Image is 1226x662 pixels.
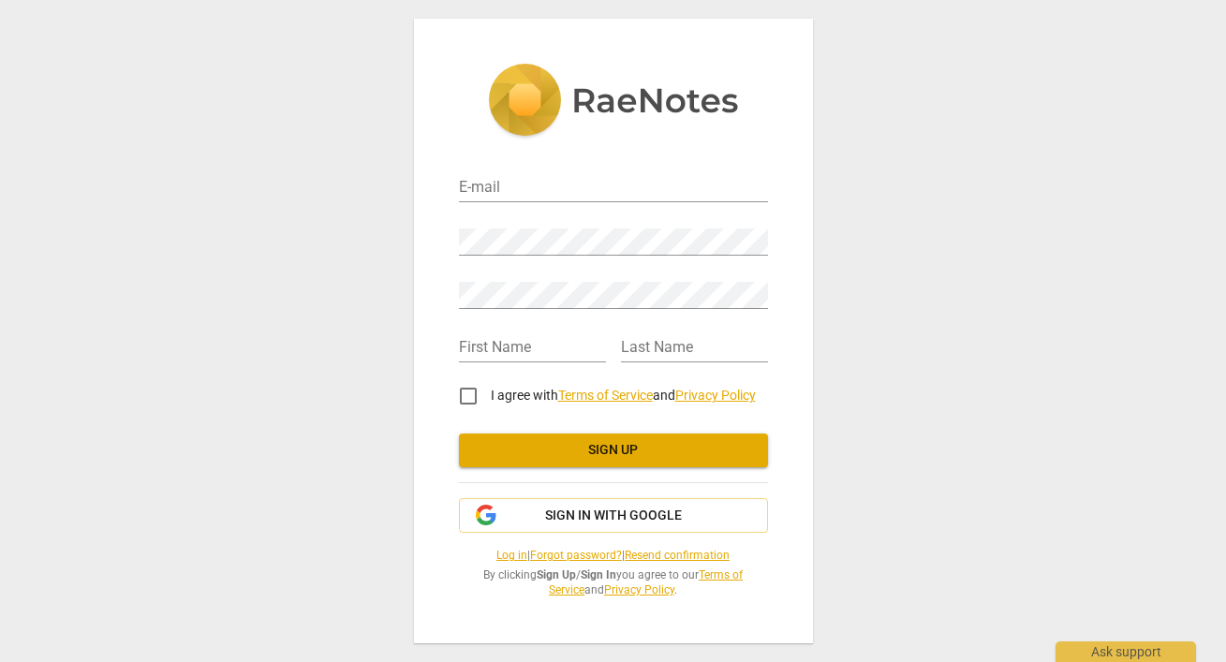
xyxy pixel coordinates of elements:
img: 5ac2273c67554f335776073100b6d88f.svg [488,64,739,140]
span: I agree with and [491,388,756,403]
a: Forgot password? [530,549,622,562]
a: Log in [496,549,527,562]
a: Resend confirmation [625,549,730,562]
a: Terms of Service [558,388,653,403]
b: Sign Up [537,568,576,581]
b: Sign In [581,568,616,581]
span: Sign up [474,441,753,460]
a: Privacy Policy [604,583,674,596]
span: By clicking / you agree to our and . [459,567,768,598]
button: Sign in with Google [459,498,768,534]
a: Privacy Policy [675,388,756,403]
button: Sign up [459,434,768,467]
div: Ask support [1056,641,1196,662]
span: | | [459,548,768,564]
span: Sign in with Google [545,507,682,525]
